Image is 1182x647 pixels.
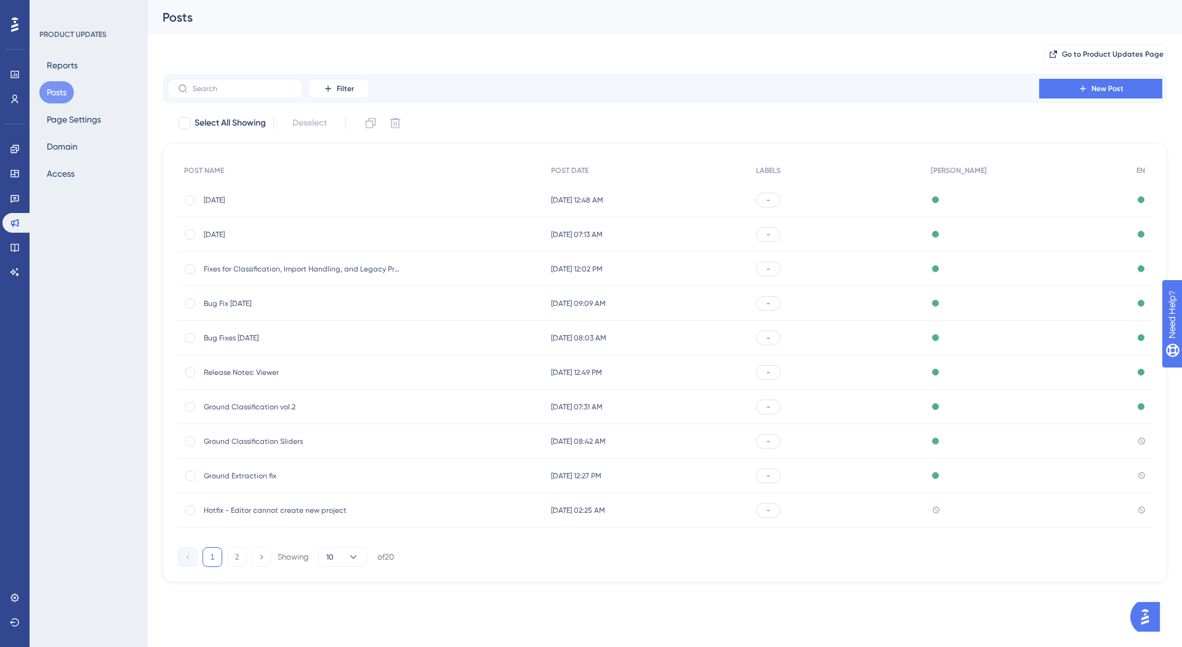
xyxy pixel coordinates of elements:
[39,81,74,103] button: Posts
[184,166,224,175] span: POST NAME
[551,230,603,239] span: [DATE] 07:13 AM
[1092,84,1124,94] span: New Post
[227,547,247,567] button: 2
[278,552,308,563] div: Showing
[204,230,401,239] span: [DATE]
[766,299,770,308] span: -
[318,547,368,567] button: 10
[551,402,603,412] span: [DATE] 07:31 AM
[766,471,770,481] span: -
[551,333,606,343] span: [DATE] 08:03 AM
[766,505,770,515] span: -
[551,505,605,515] span: [DATE] 02:25 AM
[195,116,266,131] span: Select All Showing
[551,471,601,481] span: [DATE] 12:27 PM
[551,436,606,446] span: [DATE] 08:42 AM
[281,112,338,134] button: Deselect
[931,166,987,175] span: [PERSON_NAME]
[204,299,401,308] span: Bug Fix [DATE]
[39,108,108,131] button: Page Settings
[326,552,334,562] span: 10
[39,54,85,76] button: Reports
[308,79,369,98] button: Filter
[204,471,401,481] span: Ground Extraction fix
[766,264,770,274] span: -
[203,547,222,567] button: 1
[551,264,603,274] span: [DATE] 12:02 PM
[756,166,781,175] span: LABELS
[337,84,354,94] span: Filter
[766,195,770,205] span: -
[1130,598,1167,635] iframe: UserGuiding AI Assistant Launcher
[204,436,401,446] span: Ground Classification Sliders
[551,368,602,377] span: [DATE] 12:49 PM
[766,230,770,239] span: -
[1136,166,1145,175] span: EN
[39,163,82,185] button: Access
[766,402,770,412] span: -
[1062,49,1164,59] span: Go to Product Updates Page
[551,299,606,308] span: [DATE] 09:09 AM
[377,552,394,563] div: of 20
[204,264,401,274] span: Fixes for Classification, Import Handling, and Legacy Project Processing
[766,436,770,446] span: -
[29,3,77,18] span: Need Help?
[204,505,401,515] span: Hotfix - Editor cannot create new project
[193,84,292,93] input: Search
[551,166,589,175] span: POST DATE
[39,30,107,39] div: PRODUCT UPDATES
[1044,44,1167,64] button: Go to Product Updates Page
[766,333,770,343] span: -
[292,116,327,131] span: Deselect
[39,135,85,158] button: Domain
[1039,79,1162,98] button: New Post
[204,333,401,343] span: Bug Fixes [DATE]
[766,368,770,377] span: -
[204,368,401,377] span: Release Notes: Viewer
[204,402,401,412] span: Ground Classification vol.2
[163,9,1136,26] div: Posts
[204,195,401,205] span: [DATE]
[551,195,603,205] span: [DATE] 12:48 AM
